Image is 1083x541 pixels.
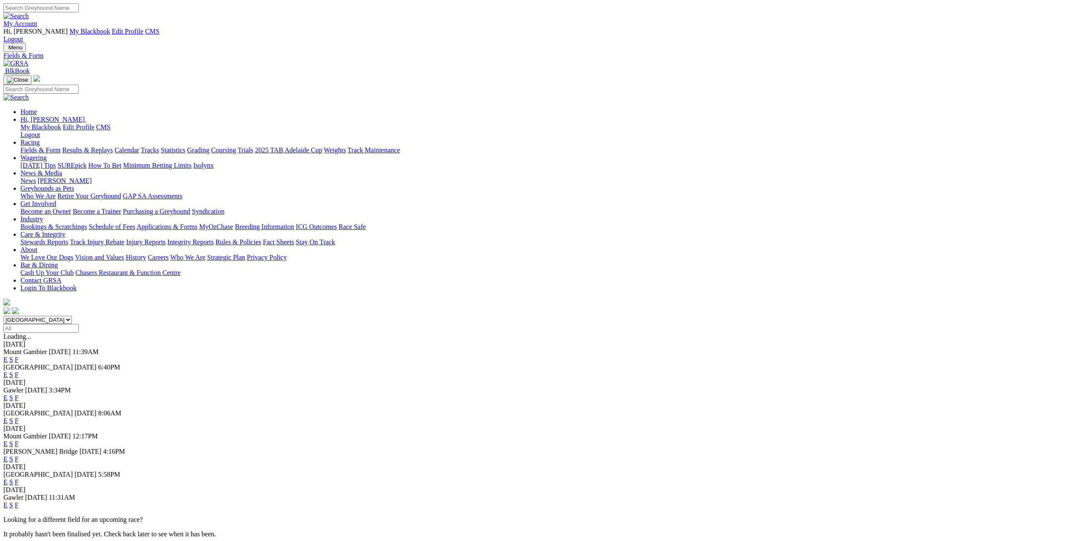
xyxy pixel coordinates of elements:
a: Race Safe [338,223,366,230]
a: Become an Owner [20,208,71,215]
a: Stay On Track [296,238,335,246]
a: Tracks [141,146,159,154]
a: News [20,177,36,184]
a: Care & Integrity [20,231,66,238]
a: F [15,455,19,463]
img: GRSA [3,60,29,67]
span: Mount Gambier [3,348,47,355]
span: BlkBook [5,67,30,74]
span: Hi, [PERSON_NAME] [3,28,68,35]
a: Fact Sheets [263,238,294,246]
a: Schedule of Fees [89,223,135,230]
a: Bookings & Scratchings [20,223,87,230]
span: Hi, [PERSON_NAME] [20,116,85,123]
div: Industry [20,223,1080,231]
a: My Account [3,20,37,27]
a: Hi, [PERSON_NAME] [20,116,86,123]
div: [DATE] [3,486,1080,494]
div: [DATE] [3,425,1080,432]
div: [DATE] [3,463,1080,471]
a: S [9,394,13,401]
span: 12:17PM [72,432,98,440]
a: Home [20,108,37,115]
a: Statistics [161,146,186,154]
span: 4:16PM [103,448,125,455]
span: 3:34PM [49,386,71,394]
span: Gawler [3,386,23,394]
a: F [15,478,19,486]
a: Minimum Betting Limits [123,162,191,169]
div: Get Involved [20,208,1080,215]
a: Who We Are [170,254,206,261]
a: Careers [148,254,169,261]
a: S [9,501,13,509]
a: E [3,356,8,363]
a: News & Media [20,169,62,177]
span: [DATE] [25,494,47,501]
a: Edit Profile [63,123,94,131]
a: About [20,246,37,253]
span: 11:39AM [72,348,99,355]
span: [DATE] [49,348,71,355]
a: E [3,478,8,486]
div: Racing [20,146,1080,154]
span: [GEOGRAPHIC_DATA] [3,471,73,478]
a: S [9,440,13,447]
div: Hi, [PERSON_NAME] [20,123,1080,139]
a: Industry [20,215,43,223]
a: Contact GRSA [20,277,61,284]
div: Wagering [20,162,1080,169]
div: [DATE] [3,341,1080,348]
a: SUREpick [57,162,86,169]
span: Mount Gambier [3,432,47,440]
a: GAP SA Assessments [123,192,183,200]
a: Who We Are [20,192,56,200]
span: Menu [9,44,23,51]
a: E [3,417,8,424]
a: My Blackbook [20,123,61,131]
a: S [9,455,13,463]
img: logo-grsa-white.png [3,299,10,306]
span: Gawler [3,494,23,501]
input: Search [3,85,79,94]
span: Loading... [3,333,31,340]
a: Chasers Restaurant & Function Centre [75,269,180,276]
span: [GEOGRAPHIC_DATA] [3,409,73,417]
img: Search [3,94,29,101]
span: [GEOGRAPHIC_DATA] [3,364,73,371]
a: BlkBook [3,67,30,74]
partial: It probably hasn't been finalised yet. Check back later to see when it has been. [3,530,216,538]
a: Integrity Reports [167,238,214,246]
a: Purchasing a Greyhound [123,208,190,215]
div: [DATE] [3,379,1080,386]
a: E [3,394,8,401]
a: Applications & Forms [137,223,197,230]
a: S [9,478,13,486]
a: Track Maintenance [348,146,400,154]
a: S [9,417,13,424]
div: Greyhounds as Pets [20,192,1080,200]
a: Coursing [211,146,236,154]
img: Search [3,12,29,20]
a: F [15,394,19,401]
div: About [20,254,1080,261]
a: F [15,356,19,363]
a: S [9,356,13,363]
a: Grading [187,146,209,154]
a: E [3,371,8,378]
a: Bar & Dining [20,261,58,269]
a: E [3,440,8,447]
a: MyOzChase [199,223,233,230]
a: Get Involved [20,200,56,207]
button: Toggle navigation [3,75,31,85]
a: Cash Up Your Club [20,269,74,276]
a: How To Bet [89,162,122,169]
a: Greyhounds as Pets [20,185,74,192]
div: [DATE] [3,402,1080,409]
span: 8:06AM [98,409,121,417]
a: 2025 TAB Adelaide Cup [255,146,322,154]
a: Breeding Information [235,223,294,230]
div: Bar & Dining [20,269,1080,277]
span: [PERSON_NAME] Bridge [3,448,78,455]
a: F [15,440,19,447]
